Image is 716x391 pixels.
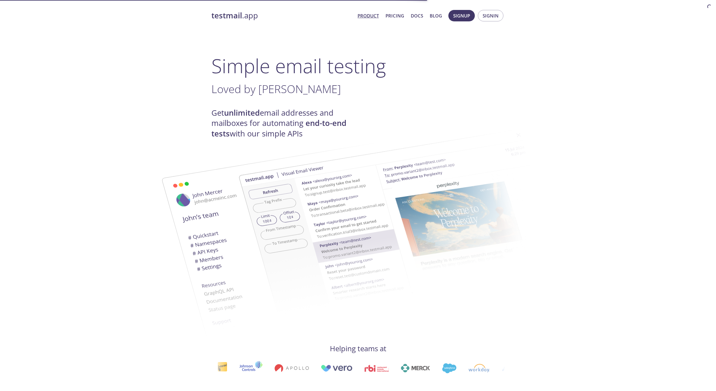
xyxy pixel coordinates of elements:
button: Signup [448,10,475,21]
img: testmail-email-viewer [238,120,563,324]
a: Product [358,12,379,20]
strong: testmail [211,10,242,21]
h4: Get email addresses and mailboxes for automating with our simple APIs [211,108,358,139]
a: Docs [411,12,423,20]
span: Signin [483,12,499,20]
img: johnsoncontrols [239,361,263,375]
img: testmail-email-viewer [139,139,464,343]
img: merck [401,364,430,372]
span: Loved by [PERSON_NAME] [211,81,341,96]
h4: Helping teams at [211,344,505,353]
a: Blog [430,12,442,20]
strong: end-to-end tests [211,118,346,139]
a: testmail.app [211,11,353,21]
strong: unlimited [224,108,260,118]
img: vero [321,365,353,372]
button: Signin [478,10,503,21]
h1: Simple email testing [211,54,505,77]
a: Pricing [386,12,404,20]
img: workday [469,364,490,372]
img: salesforce [442,363,456,373]
img: apollo [275,364,309,372]
span: Signup [453,12,470,20]
img: rbi [364,365,389,372]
